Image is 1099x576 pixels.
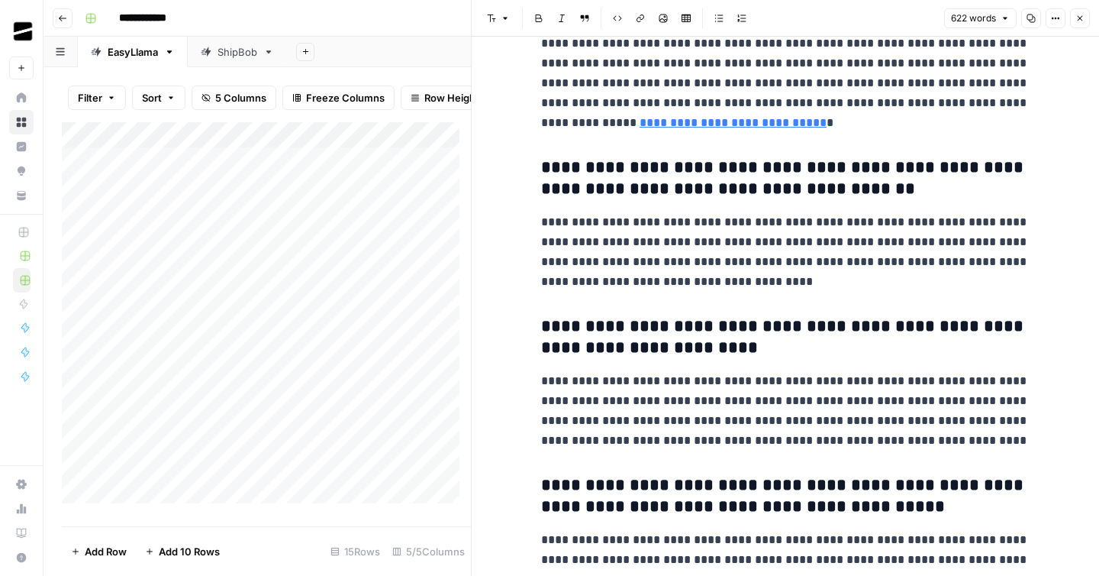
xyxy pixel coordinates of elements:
[142,90,162,105] span: Sort
[424,90,479,105] span: Row Height
[85,544,127,559] span: Add Row
[78,90,102,105] span: Filter
[132,86,185,110] button: Sort
[62,539,136,564] button: Add Row
[944,8,1017,28] button: 622 words
[9,159,34,183] a: Opportunities
[9,18,37,45] img: OGM Logo
[188,37,287,67] a: ShipBob
[9,12,34,50] button: Workspace: OGM
[306,90,385,105] span: Freeze Columns
[78,37,188,67] a: EasyLlama
[386,539,471,564] div: 5/5 Columns
[9,134,34,159] a: Insights
[108,44,158,60] div: EasyLlama
[192,86,276,110] button: 5 Columns
[9,497,34,521] a: Usage
[9,521,34,545] a: Learning Hub
[68,86,126,110] button: Filter
[9,110,34,134] a: Browse
[215,90,266,105] span: 5 Columns
[401,86,489,110] button: Row Height
[136,539,229,564] button: Add 10 Rows
[282,86,395,110] button: Freeze Columns
[951,11,996,25] span: 622 words
[159,544,220,559] span: Add 10 Rows
[9,545,34,570] button: Help + Support
[9,86,34,110] a: Home
[9,183,34,208] a: Your Data
[9,472,34,497] a: Settings
[324,539,386,564] div: 15 Rows
[218,44,257,60] div: ShipBob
